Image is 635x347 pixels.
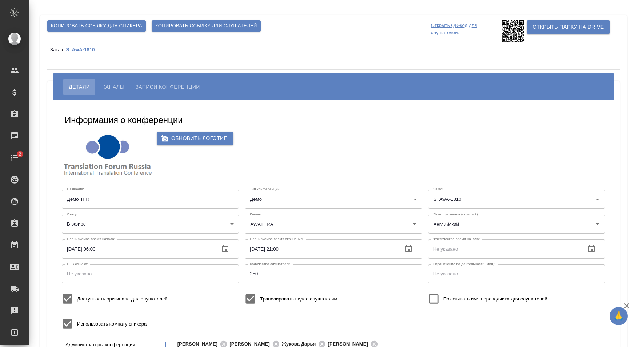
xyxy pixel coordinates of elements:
[610,307,628,325] button: 🙏
[410,219,420,229] button: Open
[62,215,239,234] div: В эфире
[77,320,147,328] span: Использовать комнату спикера
[245,190,422,208] div: Демо
[62,239,213,258] input: Не указано
[431,20,500,42] p: Открыть QR-код для слушателей:
[592,194,603,204] button: Open
[2,149,27,167] a: 2
[527,20,610,34] button: Открыть папку на Drive
[260,295,337,303] span: Транслировать видео слушателям
[612,308,625,324] span: 🙏
[428,239,580,258] input: Не указано
[47,20,146,32] button: Копировать ссылку для спикера
[152,20,261,32] button: Копировать ссылку для слушателей
[102,83,124,91] span: Каналы
[50,47,66,52] p: Заказ:
[66,47,100,52] a: S_AwA-1810
[62,190,239,208] input: Не указан
[135,83,200,91] span: Записи конференции
[592,219,603,229] button: Open
[532,23,604,32] span: Открыть папку на Drive
[62,264,239,283] input: Не указана
[155,22,257,30] span: Копировать ссылку для слушателей
[163,134,228,143] span: Обновить логотип
[77,295,168,303] span: Доступность оригинала для слушателей
[245,264,422,283] input: Не указано
[157,132,233,145] label: Обновить логотип
[443,295,547,303] span: Показывать имя переводчика для слушателей
[428,264,605,283] input: Не указано
[553,343,554,345] button: Open
[14,151,25,158] span: 2
[62,132,153,178] img: 68924a8d40b0703c02b114f7.png
[245,239,396,258] input: Не указано
[51,22,142,30] span: Копировать ссылку для спикера
[69,83,90,91] span: Детали
[65,114,183,126] h5: Информация о конференции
